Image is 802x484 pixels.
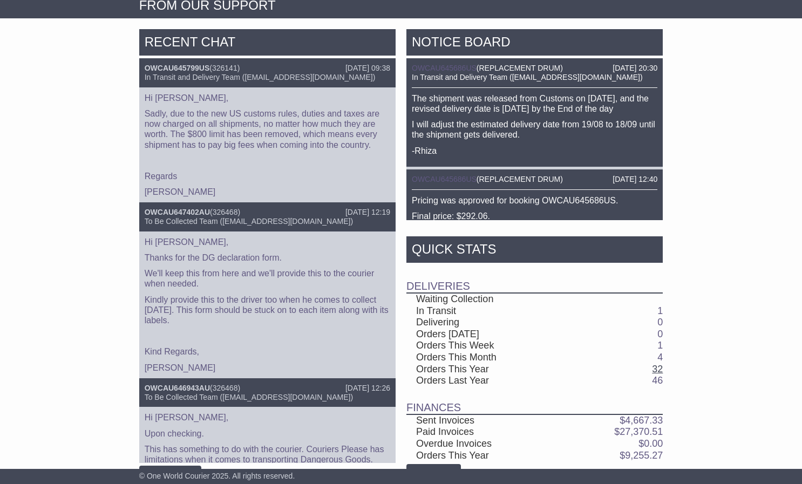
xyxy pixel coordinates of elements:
a: 0 [657,329,663,339]
div: [DATE] 12:26 [345,384,390,393]
p: [PERSON_NAME] [145,363,390,373]
span: REPLACEMENT DRUM [479,64,561,72]
a: 1 [657,340,663,351]
td: Overdue Invoices [406,438,562,450]
span: 0.00 [644,438,663,449]
a: $27,370.51 [614,426,663,437]
td: Waiting Collection [406,293,562,305]
span: To Be Collected Team ([EMAIL_ADDRESS][DOMAIN_NAME]) [145,393,353,401]
p: Hi [PERSON_NAME], [145,237,390,247]
td: Paid Invoices [406,426,562,438]
p: The shipment was released from Customs on [DATE], and the revised delivery date is [DATE] by the ... [412,93,657,114]
span: In Transit and Delivery Team ([EMAIL_ADDRESS][DOMAIN_NAME]) [412,73,643,81]
span: 326141 [212,64,237,72]
td: In Transit [406,305,562,317]
td: Deliveries [406,265,663,293]
p: Final price: $292.06. [412,211,657,221]
a: 4 [657,352,663,363]
td: Orders This Week [406,340,562,352]
span: In Transit and Delivery Team ([EMAIL_ADDRESS][DOMAIN_NAME]) [145,73,376,81]
div: Quick Stats [406,236,663,265]
p: Pricing was approved for booking OWCAU645686US. [412,195,657,206]
a: $0.00 [638,438,663,449]
td: Orders This Year [406,450,562,462]
span: 4,667.33 [625,415,663,426]
p: We'll keep this from here and we'll provide this to the courier when needed. [145,268,390,289]
p: Kindly provide this to the driver too when he comes to collect [DATE]. This form should be stuck ... [145,295,390,326]
span: © One World Courier 2025. All rights reserved. [139,472,295,480]
td: Delivering [406,317,562,329]
td: Orders Last Year [406,375,562,387]
td: Orders This Year [406,364,562,376]
span: 9,255.27 [625,450,663,461]
div: RECENT CHAT [139,29,396,58]
div: [DATE] 09:38 [345,64,390,73]
p: Upon checking. [145,428,390,439]
span: REPLACEMENT DRUM [479,175,561,183]
a: 1 [657,305,663,316]
td: Orders [DATE] [406,329,562,340]
a: View Charts [406,464,461,483]
div: ( ) [412,175,657,184]
a: OWCAU645686US [412,175,477,183]
a: 46 [652,375,663,386]
a: OWCAU645686US [412,64,477,72]
a: 0 [657,317,663,328]
p: Hi [PERSON_NAME], [145,93,390,103]
p: Sadly, due to the new US customs rules, duties and taxes are now charged on all shipments, no mat... [145,108,390,150]
a: OWCAU647402AU [145,208,210,216]
a: OWCAU646943AU [145,384,210,392]
a: $4,667.33 [620,415,663,426]
p: Thanks for the DG declaration form. [145,253,390,263]
td: Sent Invoices [406,414,562,427]
p: Regards [145,171,390,181]
span: 326468 [213,384,238,392]
div: ( ) [145,384,390,393]
div: ( ) [145,64,390,73]
td: Finances [406,387,663,414]
p: This has something to do with the courier. Couriers Please has limitations when it comes to trans... [145,444,390,465]
a: $9,255.27 [620,450,663,461]
span: 326468 [213,208,238,216]
td: Orders This Month [406,352,562,364]
p: I will adjust the estimated delivery date from 19/08 to 18/09 until the shipment gets delivered. [412,119,657,140]
p: [PERSON_NAME] [145,187,390,197]
a: OWCAU645799US [145,64,210,72]
div: NOTICE BOARD [406,29,663,58]
div: ( ) [145,208,390,217]
span: To Be Collected Team ([EMAIL_ADDRESS][DOMAIN_NAME]) [145,217,353,226]
p: -Rhiza [412,146,657,156]
a: 32 [652,364,663,374]
div: [DATE] 12:19 [345,208,390,217]
span: 27,370.51 [620,426,663,437]
div: [DATE] 20:30 [613,64,657,73]
p: Kind Regards, [145,346,390,357]
p: Hi [PERSON_NAME], [145,412,390,422]
div: [DATE] 12:40 [613,175,657,184]
div: ( ) [412,64,657,73]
